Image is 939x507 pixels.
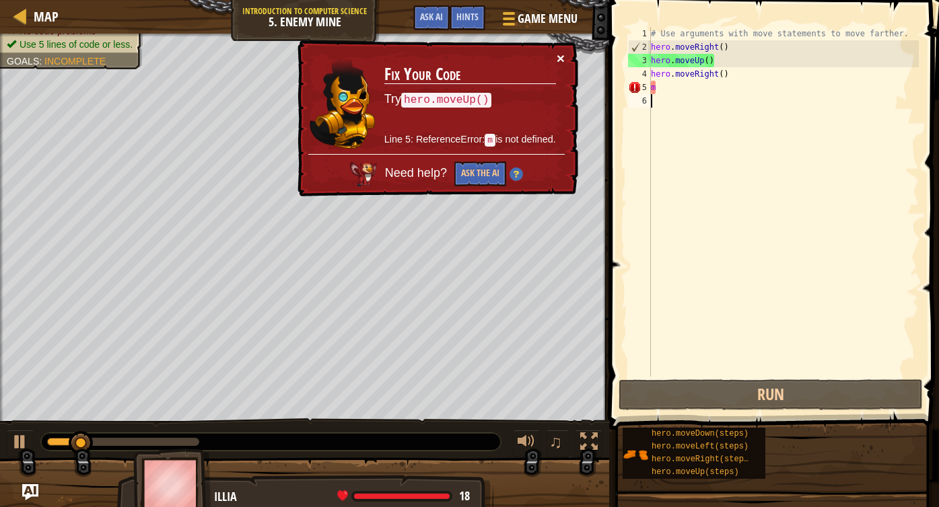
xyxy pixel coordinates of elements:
button: × [557,51,565,65]
span: Game Menu [518,10,578,28]
button: Ask AI [413,5,450,30]
img: Hint [510,167,523,181]
span: Need help? [385,167,450,180]
span: Ask AI [420,10,443,23]
span: Incomplete [44,56,106,67]
h3: Fix Your Code [384,65,556,84]
span: Map [34,7,59,26]
div: 1 [628,27,651,40]
div: 5 [628,81,651,94]
img: duck_ritic.png [309,56,376,149]
span: hero.moveLeft(steps) [652,442,749,451]
div: 4 [628,67,651,81]
span: hero.moveDown(steps) [652,429,749,438]
div: health: 18 / 18 [337,490,470,502]
span: hero.moveRight(steps) [652,455,753,464]
span: Use 5 lines of code or less. [20,39,133,50]
img: AI [350,162,377,186]
a: Map [27,7,59,26]
p: Line 5: ReferenceError: is not defined. [384,132,556,147]
span: ♫ [549,432,563,452]
button: ⌘ + P: Play [7,430,34,457]
span: 18 [459,487,470,504]
span: Goals [7,56,39,67]
button: Adjust volume [513,430,540,457]
button: ♫ [547,430,569,457]
div: 3 [628,54,651,67]
button: Toggle fullscreen [576,430,602,457]
div: 2 [629,40,651,54]
span: Hints [456,10,479,23]
code: m [485,134,495,147]
p: Try [384,91,556,108]
button: Ask the AI [454,161,506,186]
div: 6 [628,94,651,108]
button: Ask AI [22,484,38,500]
img: portrait.png [623,442,648,467]
button: Run [619,379,923,410]
div: Illia [214,488,480,506]
button: Game Menu [492,5,586,37]
li: Use 5 lines of code or less. [7,38,133,51]
code: hero.moveUp() [401,93,491,108]
span: hero.moveUp(steps) [652,467,739,477]
span: : [39,56,44,67]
